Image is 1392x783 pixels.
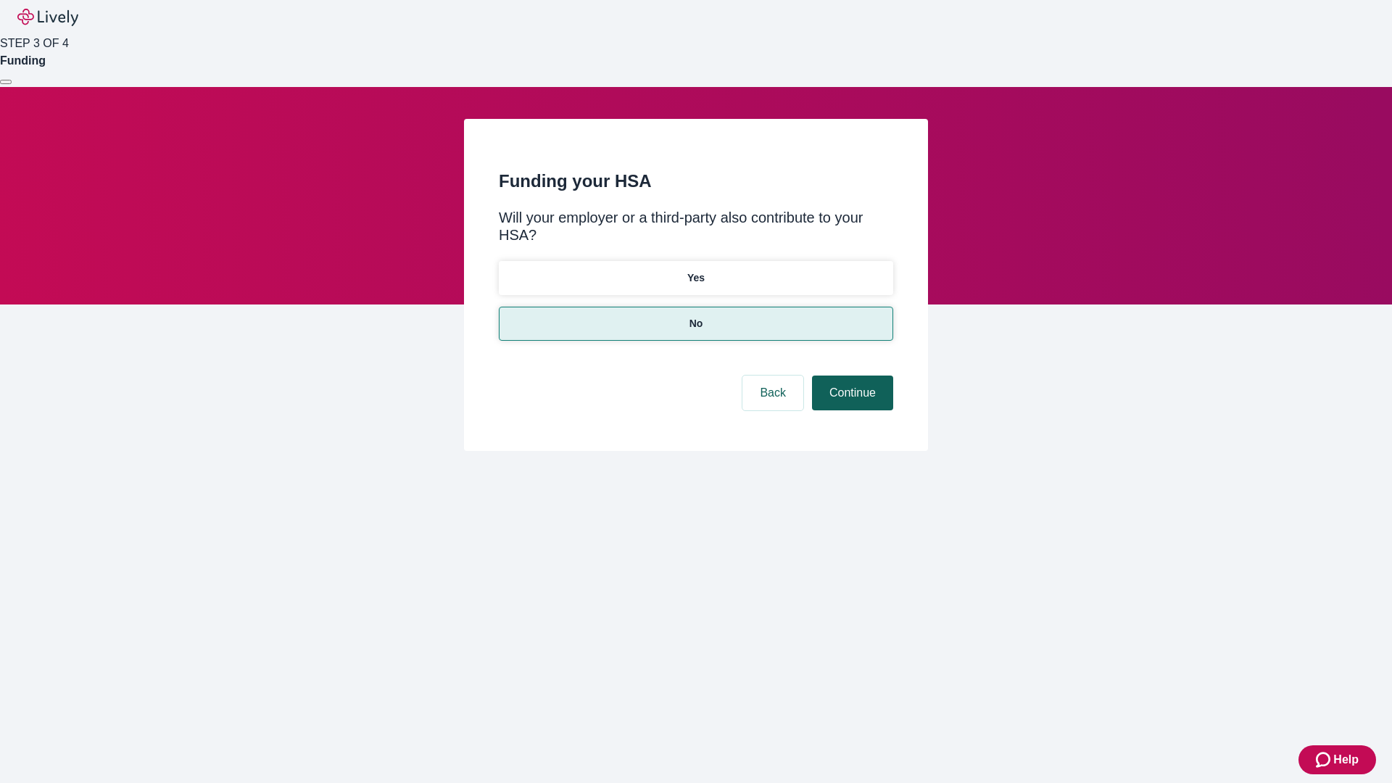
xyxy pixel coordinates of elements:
[812,376,893,410] button: Continue
[687,270,705,286] p: Yes
[499,307,893,341] button: No
[499,168,893,194] h2: Funding your HSA
[499,261,893,295] button: Yes
[1298,745,1376,774] button: Zendesk support iconHelp
[1316,751,1333,768] svg: Zendesk support icon
[499,209,893,244] div: Will your employer or a third-party also contribute to your HSA?
[742,376,803,410] button: Back
[17,9,78,26] img: Lively
[689,316,703,331] p: No
[1333,751,1359,768] span: Help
